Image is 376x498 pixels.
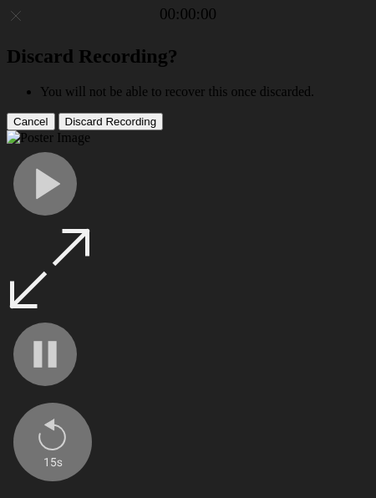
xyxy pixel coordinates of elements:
button: Discard Recording [58,113,164,130]
button: Cancel [7,113,55,130]
li: You will not be able to recover this once discarded. [40,84,369,99]
a: 00:00:00 [160,5,216,23]
h2: Discard Recording? [7,45,369,68]
img: Poster Image [7,130,90,145]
